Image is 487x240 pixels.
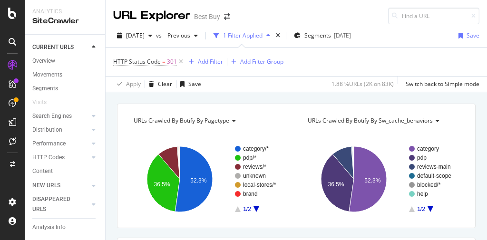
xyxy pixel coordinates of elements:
[154,181,170,188] text: 36.5%
[198,58,223,66] div: Add Filter
[185,56,223,67] button: Add Filter
[417,206,425,212] text: 1/2
[126,80,141,88] div: Apply
[243,145,269,152] text: category/*
[210,28,274,43] button: 1 Filter Applied
[243,191,258,197] text: brand
[402,77,479,92] button: Switch back to Simple mode
[417,154,427,161] text: pdp
[32,8,97,16] div: Analytics
[125,138,291,221] svg: A chart.
[306,113,459,128] h4: URLs Crawled By Botify By sw_cache_behaviors
[32,166,53,176] div: Content
[32,125,89,135] a: Distribution
[113,8,190,24] div: URL Explorer
[328,181,344,188] text: 36.5%
[417,173,451,179] text: default-scope
[156,31,164,39] span: vs
[113,58,161,66] span: HTTP Status Code
[32,42,74,52] div: CURRENT URLS
[32,97,56,107] a: Visits
[113,28,156,43] button: [DATE]
[176,77,201,92] button: Save
[32,139,66,149] div: Performance
[417,191,428,197] text: help
[164,31,190,39] span: Previous
[32,222,98,232] a: Analysis Info
[190,177,206,184] text: 52.3%
[162,58,166,66] span: =
[299,138,465,221] svg: A chart.
[364,177,380,184] text: 52.3%
[32,97,47,107] div: Visits
[455,28,479,43] button: Save
[417,145,439,152] text: category
[32,16,97,27] div: SiteCrawler
[32,70,98,80] a: Movements
[227,56,283,67] button: Add Filter Group
[132,113,285,128] h4: URLs Crawled By Botify By pagetype
[406,80,479,88] div: Switch back to Simple mode
[243,163,266,170] text: reviews/*
[243,154,256,161] text: pdp/*
[32,84,98,94] a: Segments
[223,31,263,39] div: 1 Filter Applied
[32,56,98,66] a: Overview
[455,208,477,230] iframe: Intercom live chat
[32,153,65,163] div: HTTP Codes
[304,31,331,39] span: Segments
[224,13,230,20] div: arrow-right-arrow-left
[134,116,229,125] span: URLs Crawled By Botify By pagetype
[32,111,72,121] div: Search Engines
[32,125,62,135] div: Distribution
[188,80,201,88] div: Save
[240,58,283,66] div: Add Filter Group
[32,166,98,176] a: Content
[167,55,177,68] span: 301
[417,182,441,188] text: blocked/*
[32,181,89,191] a: NEW URLS
[243,206,251,212] text: 1/2
[32,194,80,214] div: DISAPPEARED URLS
[243,182,276,188] text: local-stores/*
[388,8,479,24] input: Find a URL
[32,70,62,80] div: Movements
[32,139,89,149] a: Performance
[308,116,433,125] span: URLs Crawled By Botify By sw_cache_behaviors
[290,28,355,43] button: Segments[DATE]
[32,181,60,191] div: NEW URLS
[331,80,394,88] div: 1.88 % URLs ( 2K on 83K )
[164,28,202,43] button: Previous
[32,42,89,52] a: CURRENT URLS
[32,194,89,214] a: DISAPPEARED URLS
[32,222,66,232] div: Analysis Info
[32,153,89,163] a: HTTP Codes
[243,173,266,179] text: unknown
[113,77,141,92] button: Apply
[145,77,172,92] button: Clear
[126,31,145,39] span: 2025 Sep. 4th
[334,31,351,39] div: [DATE]
[467,31,479,39] div: Save
[274,31,282,40] div: times
[158,80,172,88] div: Clear
[32,84,58,94] div: Segments
[32,56,55,66] div: Overview
[417,163,451,170] text: reviews-main
[194,12,220,21] div: Best Buy
[32,111,89,121] a: Search Engines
